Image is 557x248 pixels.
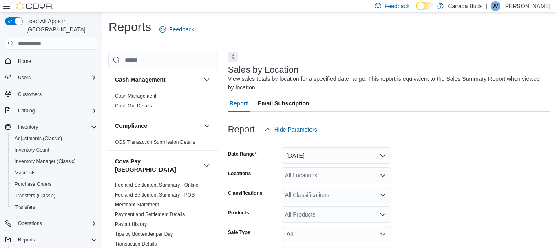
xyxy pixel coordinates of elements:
[8,190,100,201] button: Transfers (Classic)
[115,103,152,109] span: Cash Out Details
[11,179,97,189] span: Purchase Orders
[380,192,386,198] button: Open list of options
[8,167,100,179] button: Manifests
[228,65,299,75] h3: Sales by Location
[11,179,55,189] a: Purchase Orders
[15,73,97,83] span: Users
[18,74,31,81] span: Users
[115,241,157,247] span: Transaction Details
[15,106,97,116] span: Catalog
[15,89,45,99] a: Customers
[282,147,391,164] button: [DATE]
[2,121,100,133] button: Inventory
[115,212,185,217] a: Payment and Settlement Details
[282,226,391,242] button: All
[18,220,42,227] span: Operations
[486,1,487,11] p: |
[15,235,97,245] span: Reports
[380,172,386,179] button: Open list of options
[202,161,212,170] button: Cova Pay [GEOGRAPHIC_DATA]
[156,21,197,38] a: Feedback
[2,55,100,67] button: Home
[15,106,38,116] button: Catalog
[15,158,76,165] span: Inventory Manager (Classic)
[230,95,248,112] span: Report
[416,2,433,10] input: Dark Mode
[15,235,38,245] button: Reports
[18,91,42,98] span: Customers
[115,182,199,188] a: Fee and Settlement Summary - Online
[504,1,550,11] p: [PERSON_NAME]
[228,52,238,62] button: Next
[202,75,212,85] button: Cash Management
[11,134,97,143] span: Adjustments (Classic)
[108,91,218,114] div: Cash Management
[115,93,156,99] a: Cash Management
[108,19,151,35] h1: Reports
[115,76,166,84] h3: Cash Management
[115,192,195,198] a: Fee and Settlement Summary - POS
[16,2,53,10] img: Cova
[15,147,49,153] span: Inventory Count
[8,144,100,156] button: Inventory Count
[18,237,35,243] span: Reports
[274,125,317,134] span: Hide Parameters
[115,122,147,130] h3: Compliance
[11,202,38,212] a: Transfers
[11,191,97,201] span: Transfers (Classic)
[258,95,309,112] span: Email Subscription
[11,134,65,143] a: Adjustments (Classic)
[228,170,251,177] label: Locations
[115,122,200,130] button: Compliance
[228,229,250,236] label: Sale Type
[108,137,218,150] div: Compliance
[18,124,38,130] span: Inventory
[228,210,249,216] label: Products
[2,88,100,100] button: Customers
[15,192,55,199] span: Transfers (Classic)
[8,133,100,144] button: Adjustments (Classic)
[15,122,41,132] button: Inventory
[115,157,200,174] button: Cova Pay [GEOGRAPHIC_DATA]
[115,241,157,247] a: Transaction Details
[228,125,255,134] h3: Report
[115,231,173,237] a: Tips by Budtender per Day
[169,25,194,34] span: Feedback
[115,192,195,198] span: Fee and Settlement Summary - POS
[385,2,409,10] span: Feedback
[115,221,147,227] a: Payout History
[115,211,185,218] span: Payment and Settlement Details
[11,156,79,166] a: Inventory Manager (Classic)
[15,122,97,132] span: Inventory
[15,170,35,176] span: Manifests
[228,190,263,197] label: Classifications
[15,89,97,99] span: Customers
[11,156,97,166] span: Inventory Manager (Classic)
[11,202,97,212] span: Transfers
[261,121,320,138] button: Hide Parameters
[491,1,500,11] div: Jillian Vander Doelen
[15,181,52,188] span: Purchase Orders
[15,135,62,142] span: Adjustments (Classic)
[228,75,546,92] div: View sales totals by location for a specified date range. This report is equivalent to the Sales ...
[2,234,100,246] button: Reports
[15,219,45,228] button: Operations
[416,10,416,11] span: Dark Mode
[11,145,97,155] span: Inventory Count
[15,56,34,66] a: Home
[448,1,482,11] p: Canada Buds
[18,107,35,114] span: Catalog
[8,201,100,213] button: Transfers
[115,139,195,145] span: OCS Transaction Submission Details
[493,1,498,11] span: JV
[115,76,200,84] button: Cash Management
[15,204,35,210] span: Transfers
[2,72,100,83] button: Users
[8,156,100,167] button: Inventory Manager (Classic)
[115,103,152,109] a: Cash Out Details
